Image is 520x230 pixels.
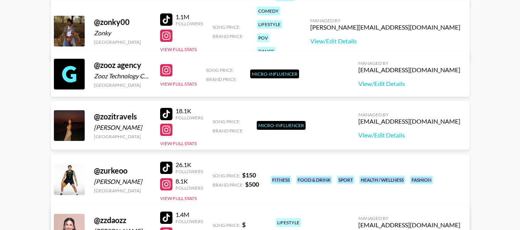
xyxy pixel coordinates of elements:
button: View Full Stats [160,81,197,87]
div: Managed By [310,18,460,23]
span: Song Price: [212,222,241,228]
div: @ zurkeoo [94,166,151,175]
span: Song Price: [212,24,241,30]
div: @ zzdaozz [94,215,151,225]
div: sport [337,175,354,184]
div: 26.1K [176,161,203,169]
div: Zonky [94,29,151,37]
span: Brand Price: [212,128,244,134]
div: comedy [257,7,280,15]
span: Brand Price: [212,33,244,39]
span: Brand Price: [212,182,244,188]
div: fitness [271,175,291,184]
div: Followers [176,21,203,26]
span: Song Price: [212,173,241,179]
span: Song Price: [206,67,234,73]
div: [GEOGRAPHIC_DATA] [94,82,151,88]
div: [GEOGRAPHIC_DATA] [94,188,151,194]
div: @ zozitravels [94,112,151,121]
a: View/Edit Details [358,80,460,88]
div: 1.1M [176,13,203,21]
div: [PERSON_NAME] [94,124,151,131]
div: [EMAIL_ADDRESS][DOMAIN_NAME] [358,66,460,74]
div: [PERSON_NAME][EMAIL_ADDRESS][DOMAIN_NAME] [310,23,460,31]
strong: $ 150 [242,171,256,179]
div: lifestyle [276,218,301,227]
div: [PERSON_NAME] [94,178,151,185]
button: View Full Stats [160,141,197,146]
div: food & drink [296,175,332,184]
div: Managed By [358,60,460,66]
strong: $ 500 [245,180,259,188]
span: Brand Price: [206,76,237,82]
div: lifestyle [257,20,282,29]
div: [EMAIL_ADDRESS][DOMAIN_NAME] [358,117,460,125]
div: @ zonky00 [94,17,151,27]
a: View/Edit Details [310,37,460,45]
div: 18.1K [176,107,203,115]
div: 1.4M [176,211,203,218]
div: Managed By [358,112,460,117]
div: @ zooz agency [94,60,151,70]
div: Followers [176,169,203,174]
div: [GEOGRAPHIC_DATA] [94,39,151,45]
div: Followers [176,185,203,191]
div: Micro-Influencer [250,69,299,78]
button: View Full Stats [160,46,197,52]
div: 8.1K [176,177,203,185]
div: dance [257,47,276,56]
div: Managed By [358,215,460,221]
div: Zooz Technology Corporation [94,72,151,80]
strong: $ [242,221,246,228]
div: [GEOGRAPHIC_DATA] [94,134,151,139]
div: Followers [176,115,203,121]
div: fashion [410,175,433,184]
div: Micro-Influencer [257,121,306,130]
a: View/Edit Details [358,131,460,139]
div: health / wellness [359,175,405,184]
div: Followers [176,218,203,224]
div: pov [257,33,269,42]
span: Song Price: [212,119,241,124]
div: [EMAIL_ADDRESS][DOMAIN_NAME] [358,221,460,229]
button: View Full Stats [160,195,197,201]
